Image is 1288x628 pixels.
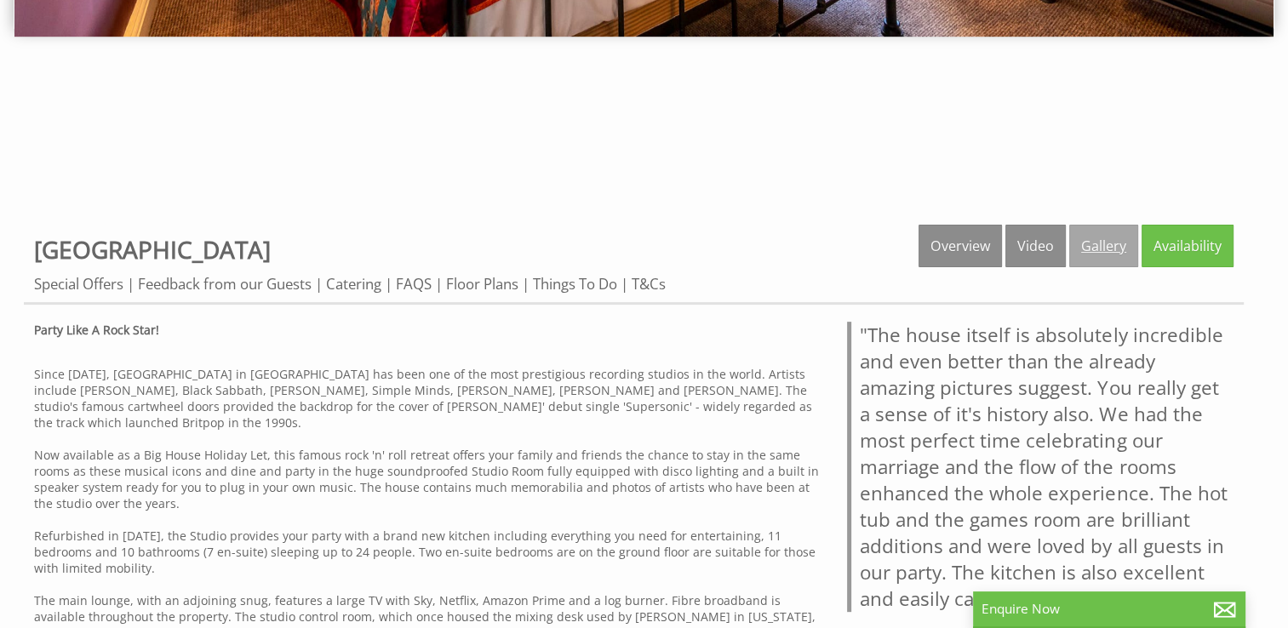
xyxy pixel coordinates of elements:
[1005,225,1066,267] a: Video
[34,322,159,338] strong: Party Like A Rock Star!
[982,600,1237,618] p: Enquire Now
[533,274,617,294] a: Things To Do
[919,225,1002,267] a: Overview
[34,274,123,294] a: Special Offers
[446,274,518,294] a: Floor Plans
[10,81,1278,208] iframe: Customer reviews powered by Trustpilot
[632,274,666,294] a: T&Cs
[396,274,432,294] a: FAQS
[847,322,1234,612] blockquote: "The house itself is absolutely incredible and even better than the already amazing pictures sugg...
[1142,225,1234,267] a: Availability
[1069,225,1138,267] a: Gallery
[138,274,312,294] a: Feedback from our Guests
[326,274,381,294] a: Catering
[34,233,271,265] a: [GEOGRAPHIC_DATA]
